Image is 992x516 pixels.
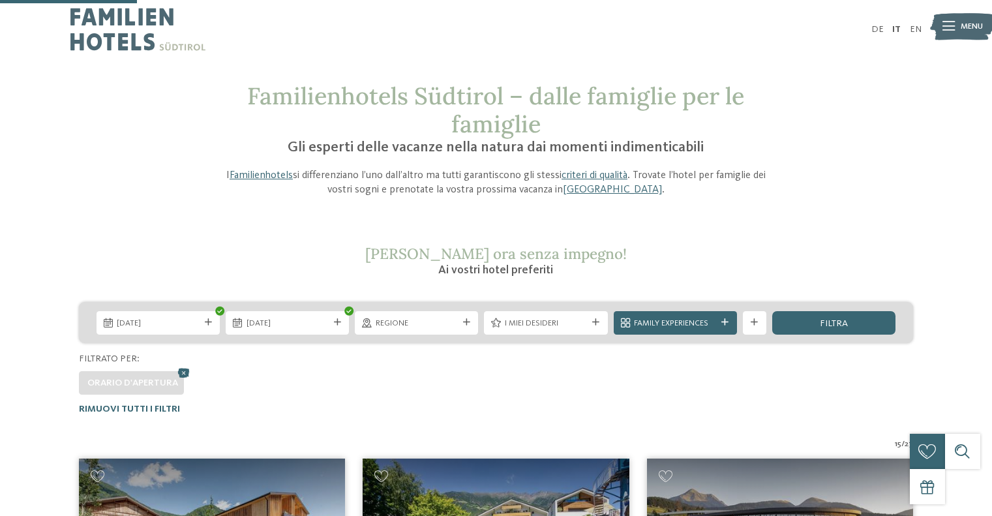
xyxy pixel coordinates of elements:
[438,264,553,276] span: Ai vostri hotel preferiti
[230,170,293,181] a: Familienhotels
[634,318,716,329] span: Family Experiences
[563,185,662,195] a: [GEOGRAPHIC_DATA]
[79,404,180,414] span: Rimuovi tutti i filtri
[895,438,901,450] span: 15
[117,318,199,329] span: [DATE]
[376,318,458,329] span: Regione
[901,438,905,450] span: /
[892,25,901,34] a: IT
[910,25,922,34] a: EN
[217,168,775,198] p: I si differenziano l’uno dall’altro ma tutti garantiscono gli stessi . Trovate l’hotel per famigl...
[905,438,913,450] span: 27
[79,354,140,363] span: Filtrato per:
[247,318,329,329] span: [DATE]
[247,81,744,139] span: Familienhotels Südtirol – dalle famiglie per le famiglie
[562,170,627,181] a: criteri di qualità
[820,319,848,328] span: filtra
[505,318,587,329] span: I miei desideri
[288,140,704,155] span: Gli esperti delle vacanze nella natura dai momenti indimenticabili
[871,25,884,34] a: DE
[365,244,627,263] span: [PERSON_NAME] ora senza impegno!
[961,21,983,33] span: Menu
[87,378,178,387] span: Orario d'apertura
